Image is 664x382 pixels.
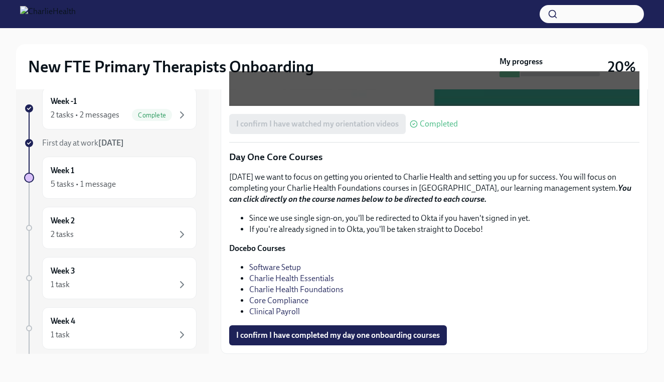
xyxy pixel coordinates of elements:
div: 1 task [51,329,70,340]
div: 1 task [51,279,70,290]
strong: [DATE] [98,138,124,148]
a: Week 31 task [24,257,197,299]
a: Week 15 tasks • 1 message [24,157,197,199]
a: Clinical Payroll [249,307,300,316]
h2: New FTE Primary Therapists Onboarding [28,57,314,77]
h3: 20% [608,58,636,76]
a: Week 41 task [24,307,197,349]
span: First day at work [42,138,124,148]
h6: Week -1 [51,96,77,107]
span: I confirm I have completed my day one onboarding courses [236,330,440,340]
strong: My progress [500,56,543,67]
strong: You can click directly on the course names below to be directed to each course. [229,183,631,204]
div: 5 tasks • 1 message [51,179,116,190]
li: Since we use single sign-on, you'll be redirected to Okta if you haven't signed in yet. [249,213,639,224]
span: Complete [132,111,172,119]
h6: Week 1 [51,165,74,176]
button: I confirm I have completed my day one onboarding courses [229,325,447,345]
div: 2 tasks [51,229,74,240]
a: Software Setup [249,263,301,272]
h6: Week 4 [51,316,75,327]
p: [DATE] we want to focus on getting you oriented to Charlie Health and setting you up for success.... [229,172,639,205]
a: Week 22 tasks [24,207,197,249]
a: First day at work[DATE] [24,138,197,149]
a: Core Compliance [249,296,308,305]
a: Week -12 tasks • 2 messagesComplete [24,87,197,130]
h6: Week 3 [51,266,75,277]
img: CharlieHealth [20,6,76,22]
span: Completed [420,120,458,128]
strong: Docebo Courses [229,243,285,253]
h6: Week 2 [51,215,75,226]
a: Charlie Health Essentials [249,274,334,283]
a: Charlie Health Foundations [249,285,344,294]
p: Day One Core Courses [229,151,639,164]
div: 2 tasks • 2 messages [51,109,119,120]
li: If you're already signed in to Okta, you'll be taken straight to Docebo! [249,224,639,235]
